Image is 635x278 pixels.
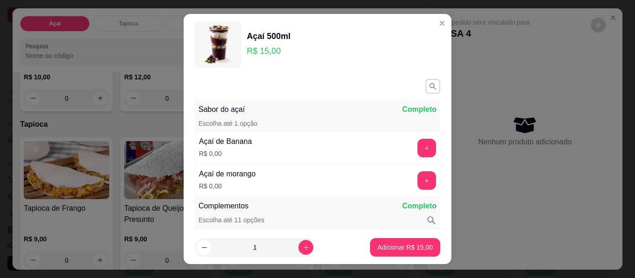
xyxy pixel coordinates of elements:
p: Escolha até 1 opção [198,119,258,128]
div: Açaí de morango [199,168,256,180]
p: R$ 0,00 [199,181,256,191]
p: Complementos [198,200,249,212]
img: product-image [195,21,241,68]
p: Escolha até 11 opções [198,215,265,226]
p: Completo [402,104,437,115]
p: Completo [402,200,437,212]
p: R$ 0,00 [199,149,252,158]
div: Açaí de Banana [199,136,252,147]
p: Sabor do açaí [198,104,245,115]
button: Adicionar R$ 15,00 [370,238,440,257]
p: Adicionar R$ 15,00 [377,243,433,252]
button: add [417,171,436,190]
p: R$ 15,00 [247,45,291,58]
button: increase-product-quantity [298,240,313,255]
div: Açaí 500ml [247,30,291,43]
button: add [417,139,436,157]
button: Close [435,16,450,31]
button: decrease-product-quantity [197,240,212,255]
